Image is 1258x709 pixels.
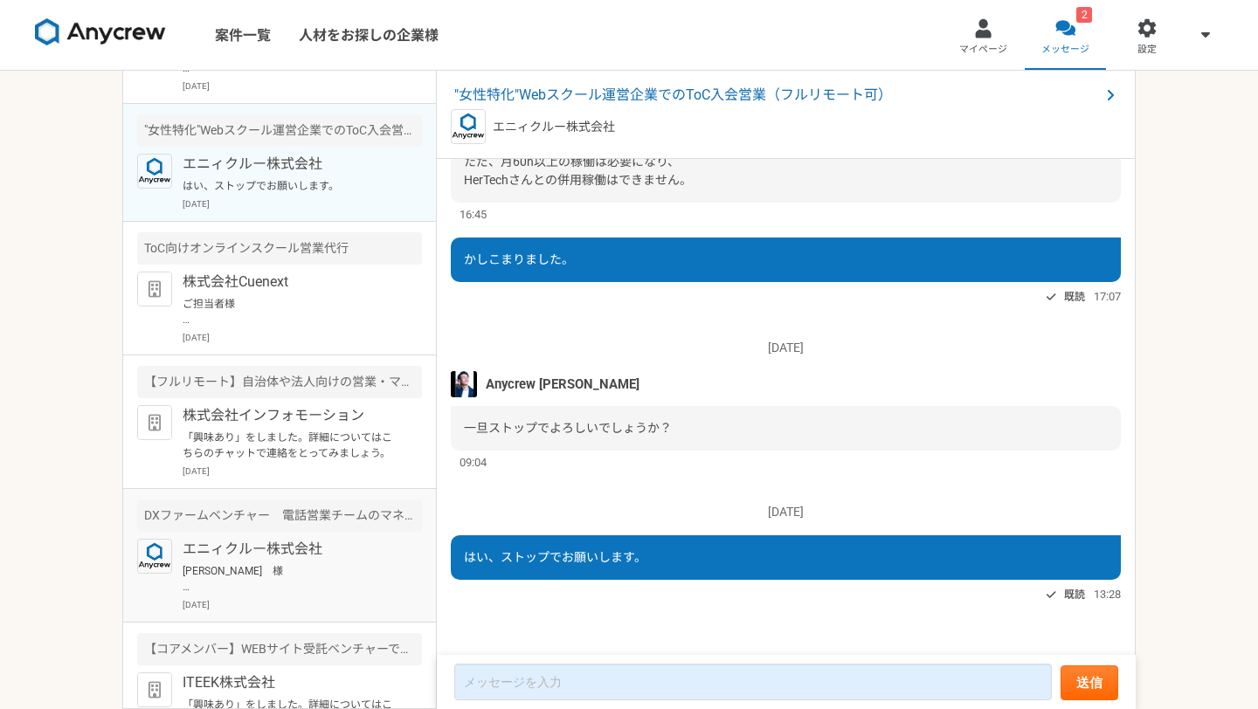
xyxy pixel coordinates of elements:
[1064,286,1085,307] span: 既読
[137,672,172,707] img: default_org_logo-42cde973f59100197ec2c8e796e4974ac8490bb5b08a0eb061ff975e4574aa76.png
[1137,43,1157,57] span: 設定
[183,539,398,560] p: エニィクルー株式会社
[183,598,422,611] p: [DATE]
[1041,43,1089,57] span: メッセージ
[1064,584,1085,605] span: 既読
[454,85,1100,106] span: "女性特化"Webスクール運営企業でのToC入会営業（フルリモート可）
[137,232,422,265] div: ToC向けオンラインスクール営業代行
[493,118,615,136] p: エニィクルー株式会社
[460,454,487,471] span: 09:04
[451,339,1121,357] p: [DATE]
[183,405,398,426] p: 株式会社インフォモーション
[183,465,422,478] p: [DATE]
[959,43,1007,57] span: マイページ
[464,252,574,266] span: かしこまりました。
[183,563,398,595] p: [PERSON_NAME] 様 こちら応募ありがとうございました。 先方から返事があったのですが、お見送りとのことでした。 評価は低くなかったのですが、直近電話営業に関する営業のマネージャーをや...
[1094,586,1121,602] span: 13:28
[137,405,172,440] img: default_org_logo-42cde973f59100197ec2c8e796e4974ac8490bb5b08a0eb061ff975e4574aa76.png
[183,178,398,194] p: はい、ストップでお願いします。
[451,371,477,397] img: S__5267474.jpg
[1094,288,1121,305] span: 17:07
[1061,665,1118,700] button: 送信
[183,331,422,344] p: [DATE]
[183,197,422,210] p: [DATE]
[451,503,1121,521] p: [DATE]
[137,499,422,532] div: DXファームベンチャー 電話営業チームのマネジメント（週1出社）
[183,272,398,293] p: 株式会社Cuenext
[464,421,672,435] span: 一旦ストップでよろしいでしょうか？
[137,154,172,189] img: logo_text_blue_01.png
[460,206,487,223] span: 16:45
[464,550,646,564] span: はい、ストップでお願いします。
[137,366,422,398] div: 【フルリモート】自治体や法人向けの営業・マーケティング業務
[486,375,639,394] span: Anycrew [PERSON_NAME]
[35,18,166,46] img: 8DqYSo04kwAAAAASUVORK5CYII=
[183,430,398,461] p: 「興味あり」をしました。詳細についてはこちらのチャットで連絡をとってみましょう。
[137,114,422,147] div: "女性特化"Webスクール運営企業でのToC入会営業（フルリモート可）
[183,296,398,327] p: ご担当者様 はじめまして。 [PERSON_NAME]と申します。 ご面談の希望日時をお送りいたしましたので、当日はご対応のほどよろしくお願いします！ [PERSON_NAME]
[137,539,172,574] img: logo_text_blue_01.png
[183,79,422,93] p: [DATE]
[137,633,422,665] div: 【コアメンバー】WEBサイト受託ベンチャーでの商談&窓口担当
[1076,7,1092,23] div: 2
[183,154,398,175] p: エニィクルー株式会社
[183,672,398,693] p: ITEEK株式会社
[451,109,486,144] img: logo_text_blue_01.png
[464,155,692,187] span: ただ、月60h以上の稼働は必要になり、 HerTechさんとの併用稼働はできません。
[137,272,172,306] img: default_org_logo-42cde973f59100197ec2c8e796e4974ac8490bb5b08a0eb061ff975e4574aa76.png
